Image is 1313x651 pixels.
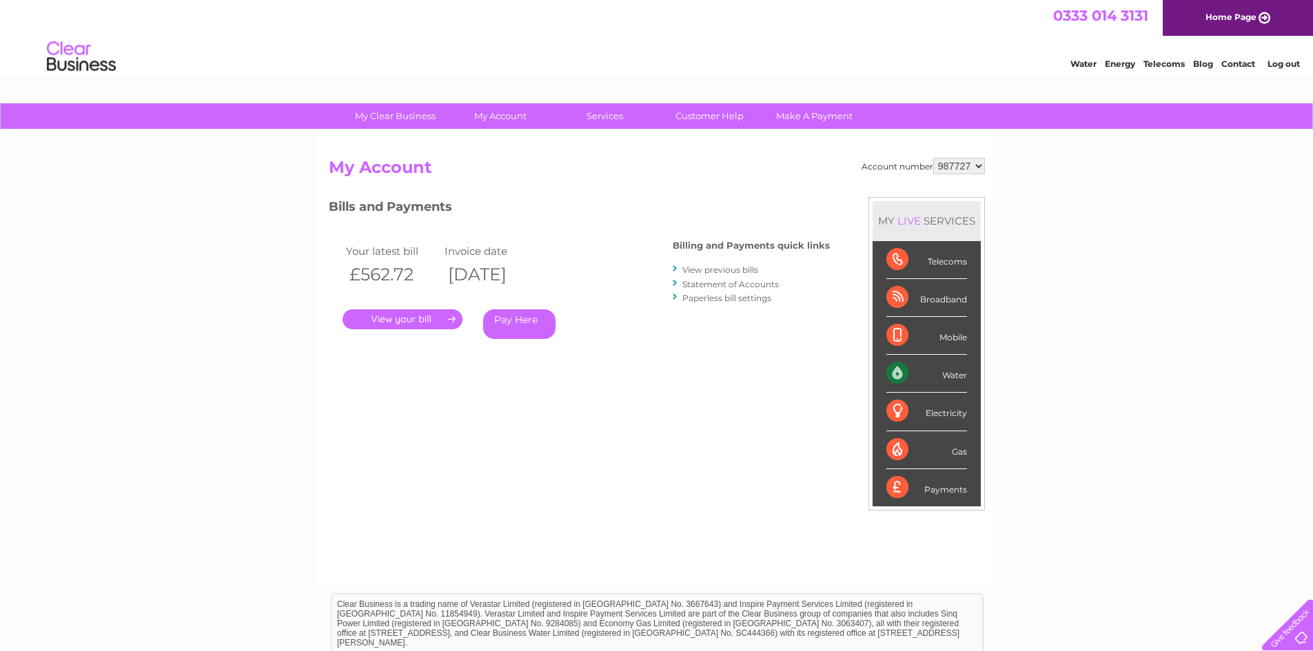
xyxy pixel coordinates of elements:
[1143,59,1185,69] a: Telecoms
[895,214,924,227] div: LIVE
[886,393,967,431] div: Electricity
[886,469,967,506] div: Payments
[441,260,540,289] th: [DATE]
[332,8,983,67] div: Clear Business is a trading name of Verastar Limited (registered in [GEOGRAPHIC_DATA] No. 3667643...
[873,201,981,240] div: MY SERVICES
[653,103,766,129] a: Customer Help
[483,309,556,339] a: Pay Here
[682,265,758,275] a: View previous bills
[343,309,462,329] a: .
[1105,59,1135,69] a: Energy
[329,197,830,221] h3: Bills and Payments
[886,241,967,279] div: Telecoms
[1221,59,1255,69] a: Contact
[548,103,662,129] a: Services
[673,240,830,251] h4: Billing and Payments quick links
[682,279,779,289] a: Statement of Accounts
[338,103,452,129] a: My Clear Business
[886,279,967,317] div: Broadband
[441,242,540,260] td: Invoice date
[1193,59,1213,69] a: Blog
[886,355,967,393] div: Water
[1053,7,1148,24] a: 0333 014 3131
[886,317,967,355] div: Mobile
[443,103,557,129] a: My Account
[862,158,985,174] div: Account number
[46,36,116,78] img: logo.png
[757,103,871,129] a: Make A Payment
[343,242,442,260] td: Your latest bill
[886,431,967,469] div: Gas
[1070,59,1097,69] a: Water
[1268,59,1300,69] a: Log out
[329,158,985,184] h2: My Account
[343,260,442,289] th: £562.72
[682,293,771,303] a: Paperless bill settings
